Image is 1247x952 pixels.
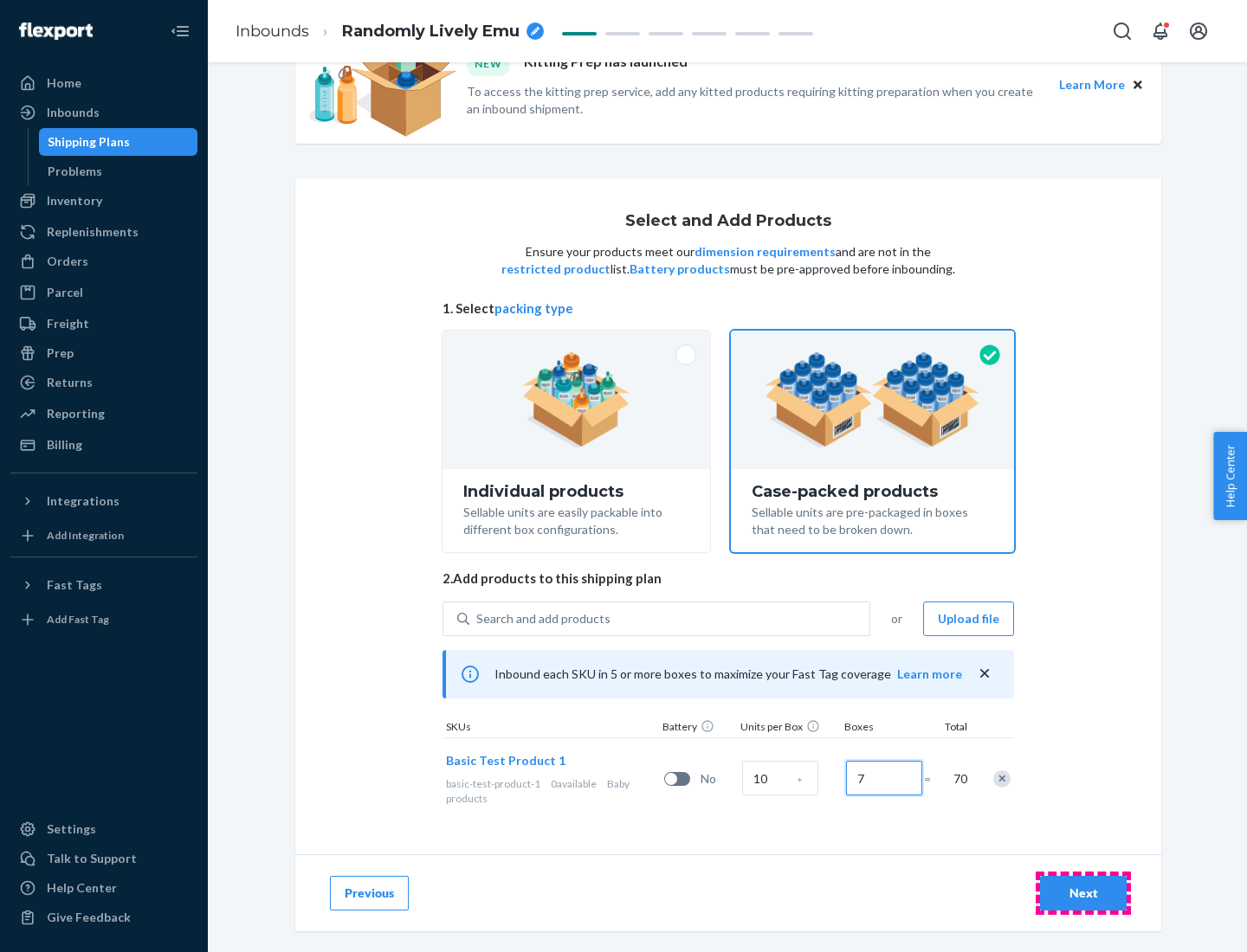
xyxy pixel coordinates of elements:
[467,83,1043,118] p: To access the kitting prep service, add any kitted products requiring kitting preparation when yo...
[39,158,198,185] a: Problems
[10,571,197,599] button: Fast Tags
[695,243,836,261] button: dimension requirements
[10,69,197,97] a: Home
[47,820,96,838] div: Settings
[47,104,100,121] div: Inbounds
[19,23,93,40] img: Flexport logo
[463,483,689,500] div: Individual products
[163,14,197,48] button: Close Navigation
[524,52,688,75] p: Kitting Prep has launched
[10,187,197,215] a: Inventory
[10,310,197,338] a: Freight
[446,776,657,806] div: Baby products
[47,909,131,926] div: Give Feedback
[47,492,120,510] div: Integrations
[1055,884,1112,902] div: Next
[551,777,597,790] span: 0 available
[342,21,520,43] span: Randomly Lively Emu
[47,576,102,594] div: Fast Tags
[976,665,993,683] button: close
[10,218,197,246] a: Replenishments
[10,248,197,275] a: Orders
[630,261,730,278] button: Battery products
[10,874,197,902] a: Help Center
[522,352,630,447] img: individual-pack.facf35554cb0f1810c75b2bd6df2d64e.png
[742,761,818,795] input: Case Quantity
[494,299,573,318] button: packing type
[10,279,197,306] a: Parcel
[47,612,109,627] div: Add Fast Tag
[10,815,197,843] a: Settings
[10,369,197,396] a: Returns
[10,904,197,931] button: Give Feedback
[48,133,130,151] div: Shipping Plans
[10,845,197,872] a: Talk to Support
[1143,14,1178,48] button: Open notifications
[846,761,922,795] input: Number of boxes
[446,752,565,769] button: Basic Test Product 1
[10,606,197,634] a: Add Fast Tag
[476,610,611,627] div: Search and add products
[1128,75,1147,94] button: Close
[625,213,831,230] h1: Select and Add Products
[737,719,841,737] div: Units per Box
[993,770,1011,788] div: Remove Item
[463,500,689,538] div: Sellable units are easily packable into different box configurations.
[330,876,409,910] button: Previous
[701,770,735,788] span: No
[222,6,558,57] ol: breadcrumbs
[10,487,197,515] button: Integrations
[47,436,82,453] div: Billing
[923,601,1014,636] button: Upload file
[950,770,967,788] span: 70
[446,753,565,768] span: Basic Test Product 1
[1213,432,1247,520] button: Help Center
[891,610,902,627] span: or
[897,666,962,683] button: Learn more
[47,374,93,391] div: Returns
[443,299,1014,318] span: 1. Select
[47,879,117,897] div: Help Center
[659,719,737,737] div: Battery
[48,163,102,180] div: Problems
[500,243,957,278] p: Ensure your products meet our and are not in the list. must be pre-approved before inbounding.
[1105,14,1140,48] button: Open Search Box
[765,352,980,447] img: case-pack.59cecea509d18c883b923b81aeac6d0b.png
[924,770,941,788] span: =
[10,522,197,550] a: Add Integration
[47,850,137,867] div: Talk to Support
[10,431,197,459] a: Billing
[39,128,198,156] a: Shipping Plans
[10,400,197,428] a: Reporting
[446,777,540,790] span: basic-test-product-1
[236,22,309,41] a: Inbounds
[10,339,197,367] a: Prep
[47,74,81,92] div: Home
[752,483,993,500] div: Case-packed products
[1040,876,1127,910] button: Next
[47,344,74,362] div: Prep
[752,500,993,538] div: Sellable units are pre-packaged in boxes that need to be broken down.
[47,253,88,270] div: Orders
[1181,14,1216,48] button: Open account menu
[47,528,124,543] div: Add Integration
[47,223,139,241] div: Replenishments
[841,719,927,737] div: Boxes
[443,719,659,737] div: SKUs
[443,569,1014,588] span: 2. Add products to this shipping plan
[10,99,197,126] a: Inbounds
[443,650,1014,698] div: Inbound each SKU in 5 or more boxes to maximize your Fast Tag coverage
[927,719,971,737] div: Total
[1059,75,1125,94] button: Learn More
[501,261,611,278] button: restricted product
[467,52,510,75] div: NEW
[47,192,102,209] div: Inventory
[47,284,83,301] div: Parcel
[47,405,105,422] div: Reporting
[47,315,89,332] div: Freight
